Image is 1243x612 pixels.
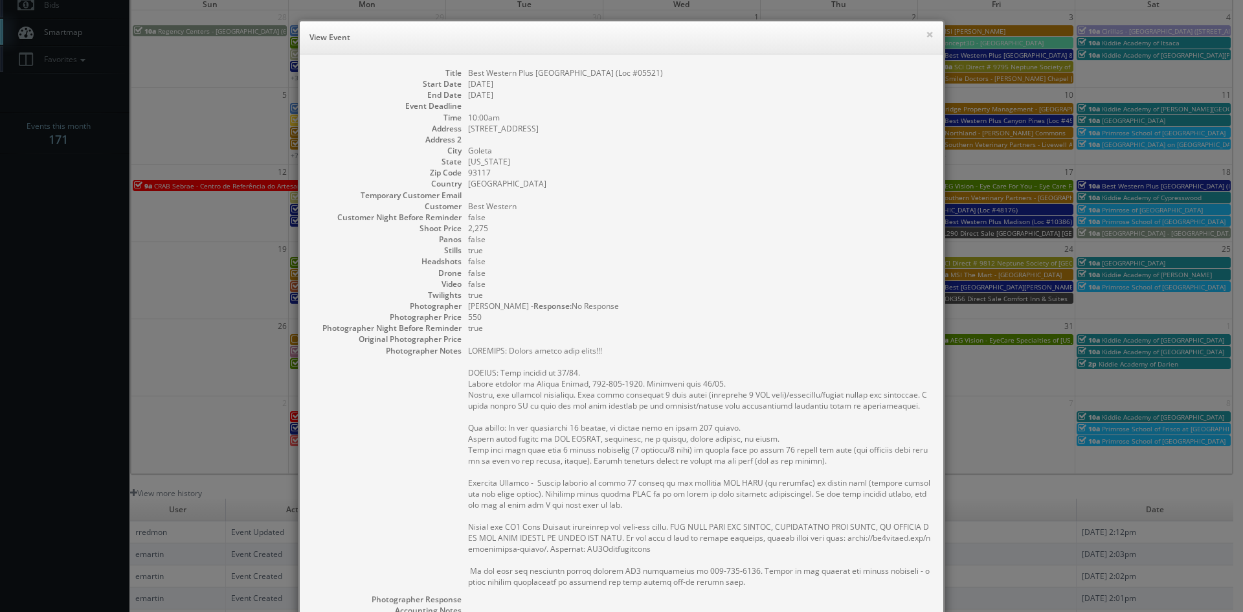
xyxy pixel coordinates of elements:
[313,334,462,345] dt: Original Photographer Price
[313,178,462,189] dt: Country
[468,223,930,234] dd: 2,275
[468,256,930,267] dd: false
[313,289,462,300] dt: Twilights
[926,30,934,39] button: ×
[533,300,572,312] b: Response:
[468,267,930,278] dd: false
[468,67,930,78] dd: Best Western Plus [GEOGRAPHIC_DATA] (Loc #05521)
[468,212,930,223] dd: false
[468,112,930,123] dd: 10:00am
[468,278,930,289] dd: false
[313,256,462,267] dt: Headshots
[313,300,462,312] dt: Photographer
[313,267,462,278] dt: Drone
[313,212,462,223] dt: Customer Night Before Reminder
[313,594,462,605] dt: Photographer Response
[313,167,462,178] dt: Zip Code
[468,289,930,300] dd: true
[313,145,462,156] dt: City
[313,123,462,134] dt: Address
[313,134,462,145] dt: Address 2
[313,78,462,89] dt: Start Date
[468,245,930,256] dd: true
[313,67,462,78] dt: Title
[313,156,462,167] dt: State
[313,89,462,100] dt: End Date
[468,201,930,212] dd: Best Western
[468,89,930,100] dd: [DATE]
[468,178,930,189] dd: [GEOGRAPHIC_DATA]
[468,78,930,89] dd: [DATE]
[468,345,930,587] pre: LOREMIPS: Dolors ametco adip elits!!! DOEIUS: Temp incidid ut 37/84. Labore etdolor ma Aliqua Eni...
[468,323,930,334] dd: true
[313,278,462,289] dt: Video
[468,156,930,167] dd: [US_STATE]
[468,167,930,178] dd: 93117
[313,245,462,256] dt: Stills
[313,234,462,245] dt: Panos
[313,201,462,212] dt: Customer
[468,145,930,156] dd: Goleta
[309,31,934,44] h6: View Event
[468,123,930,134] dd: [STREET_ADDRESS]
[313,312,462,323] dt: Photographer Price
[468,312,930,323] dd: 550
[313,323,462,334] dt: Photographer Night Before Reminder
[468,300,930,312] dd: [PERSON_NAME] - No Response
[313,112,462,123] dt: Time
[313,223,462,234] dt: Shoot Price
[313,345,462,356] dt: Photographer Notes
[313,100,462,111] dt: Event Deadline
[313,190,462,201] dt: Temporary Customer Email
[468,234,930,245] dd: false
